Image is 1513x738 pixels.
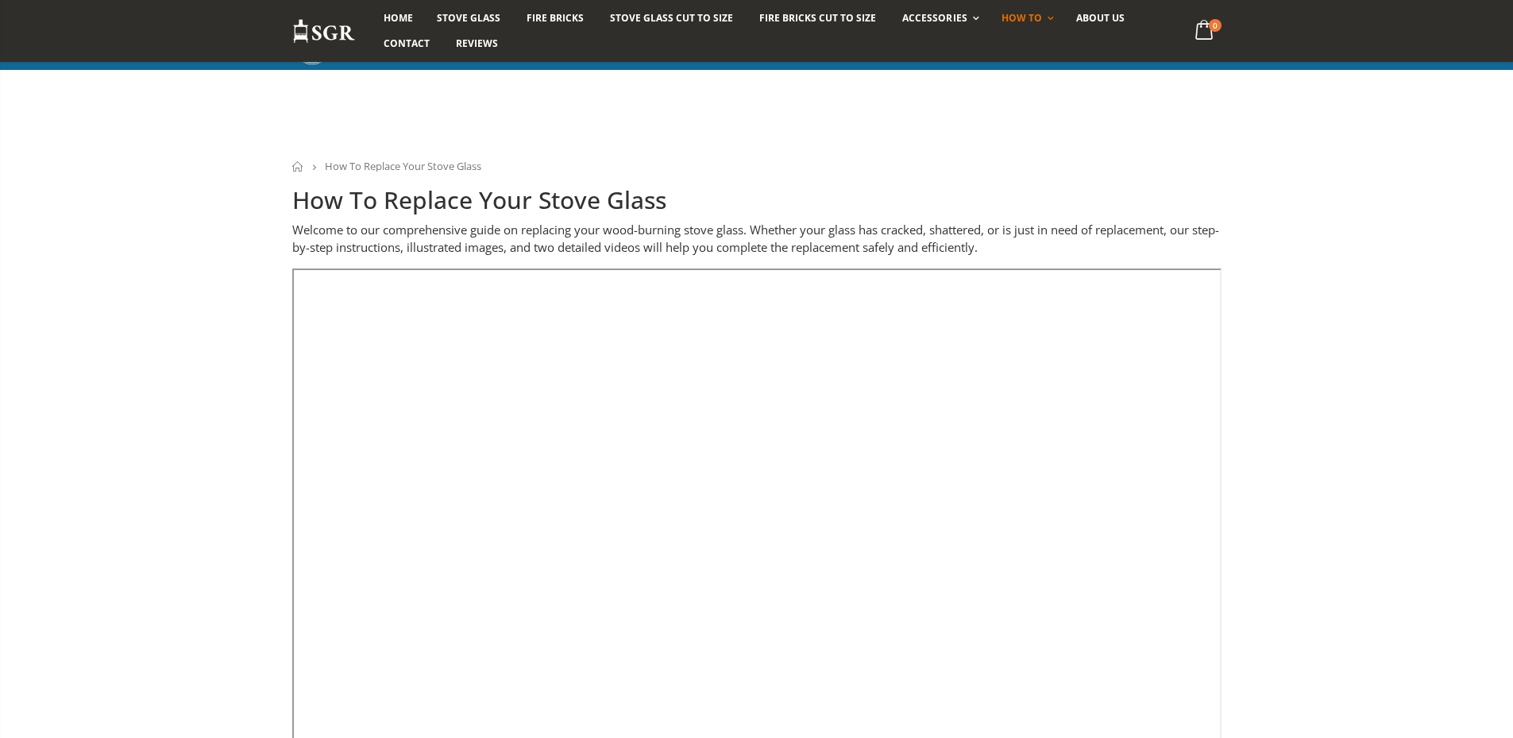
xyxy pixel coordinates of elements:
[515,6,596,31] a: Fire Bricks
[747,6,888,31] a: Fire Bricks Cut To Size
[1188,16,1221,47] a: 0
[598,6,745,31] a: Stove Glass Cut To Size
[425,6,512,31] a: Stove Glass
[1064,6,1137,31] a: About us
[292,161,304,172] a: Home
[292,184,1222,217] h1: How To Replace Your Stove Glass
[372,31,442,56] a: Contact
[527,11,584,25] span: Fire Bricks
[437,11,500,25] span: Stove Glass
[384,37,430,50] span: Contact
[456,37,498,50] span: Reviews
[890,6,986,31] a: Accessories
[759,11,876,25] span: Fire Bricks Cut To Size
[1076,11,1125,25] span: About us
[1002,11,1042,25] span: How To
[372,6,425,31] a: Home
[444,31,510,56] a: Reviews
[990,6,1062,31] a: How To
[384,11,413,25] span: Home
[1209,19,1222,32] span: 0
[292,18,356,44] img: Stove Glass Replacement
[292,221,1222,257] p: Welcome to our comprehensive guide on replacing your wood-burning stove glass. Whether your glass...
[902,11,967,25] span: Accessories
[610,11,733,25] span: Stove Glass Cut To Size
[325,159,481,173] span: How To Replace Your Stove Glass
